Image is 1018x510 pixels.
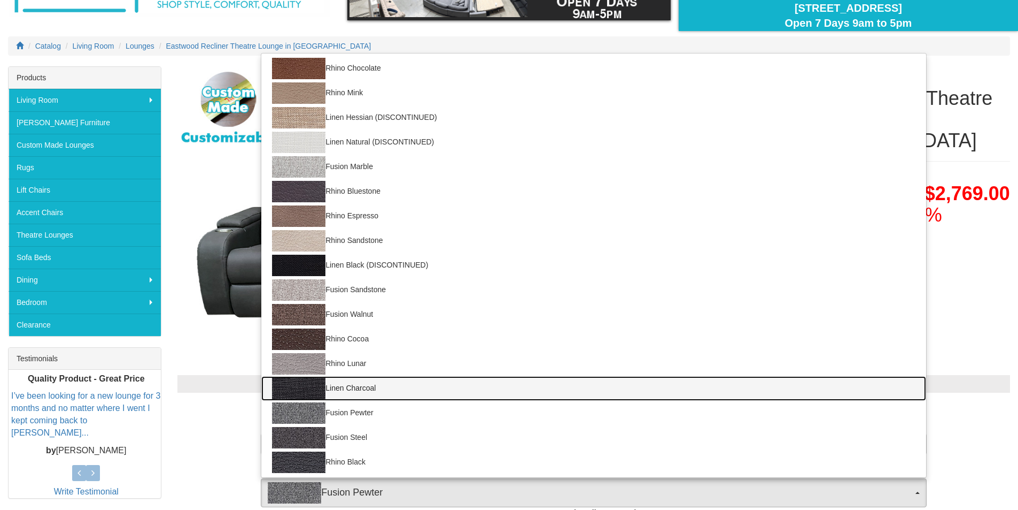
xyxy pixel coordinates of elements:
img: Fusion Pewter [268,482,321,504]
a: Rugs [9,156,161,179]
a: Rhino Chocolate [261,56,926,81]
a: Write Testimonial [54,487,119,496]
img: Fusion Steel [272,427,325,448]
h3: Choose from the options below then add to cart [177,404,1010,417]
img: Linen Natural (DISCONTINUED) [272,132,325,153]
img: Linen Hessian (DISCONTINUED) [272,107,325,128]
a: Fusion Walnut [261,302,926,327]
a: Clearance [9,314,161,336]
img: Fusion Marble [272,156,325,178]
a: Fusion Marble [261,155,926,179]
button: Fusion PewterFusion Pewter [261,478,927,507]
img: Rhino Mink [272,82,325,104]
a: Bedroom [9,291,161,314]
a: Theatre Lounges [9,224,161,246]
img: Fusion Pewter [272,402,325,424]
a: Fusion Steel [261,425,926,450]
a: Living Room [9,89,161,111]
img: Rhino Bluestone [272,181,325,202]
a: Linen Charcoal [261,376,926,401]
img: Rhino Sandstone [272,230,325,252]
a: Sofa Beds [9,246,161,269]
a: Linen Black (DISCONTINUED) [261,253,926,278]
a: Fusion Sandstone [261,278,926,302]
a: Rhino Mink [261,81,926,105]
img: Rhino Lunar [272,353,325,375]
img: Linen Charcoal [272,378,325,399]
img: Rhino Cocoa [272,329,325,350]
img: Linen Black (DISCONTINUED) [272,255,325,276]
img: Fusion Walnut [272,304,325,325]
a: Rhino Black [261,450,926,475]
a: Accent Chairs [9,201,161,224]
a: Rhino Espresso [261,204,926,229]
a: I’ve been looking for a new lounge for 3 months and no matter where I went I kept coming back to ... [11,392,160,438]
img: Rhino Espresso [272,205,325,227]
a: Linen Natural (DISCONTINUED) [261,130,926,155]
a: Eastwood Recliner Theatre Lounge in [GEOGRAPHIC_DATA] [166,42,371,50]
a: Linen Hessian (DISCONTINUED) [261,105,926,130]
a: [PERSON_NAME] Furniture [9,111,161,134]
a: Fusion Pewter [261,401,926,425]
p: [PERSON_NAME] [11,445,161,457]
a: Catalog [35,42,61,50]
a: Lift Chairs [9,179,161,201]
img: Fusion Sandstone [272,279,325,301]
div: Products [9,67,161,89]
a: Rhino Cocoa [261,327,926,352]
b: by [46,446,56,455]
a: Custom Made Lounges [9,134,161,156]
div: Testimonials [9,348,161,370]
img: Rhino Black [272,452,325,473]
a: Lounges [126,42,154,50]
span: NOW $2,769.00 [872,182,1010,204]
span: Fusion Pewter [268,482,913,504]
b: Quality Product - Great Price [28,374,145,383]
a: Rhino Bluestone [261,179,926,204]
img: Rhino Chocolate [272,58,325,79]
a: Living Room [73,42,114,50]
a: Dining [9,269,161,291]
a: Rhino Lunar [261,352,926,376]
a: Rhino Sandstone [261,229,926,253]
